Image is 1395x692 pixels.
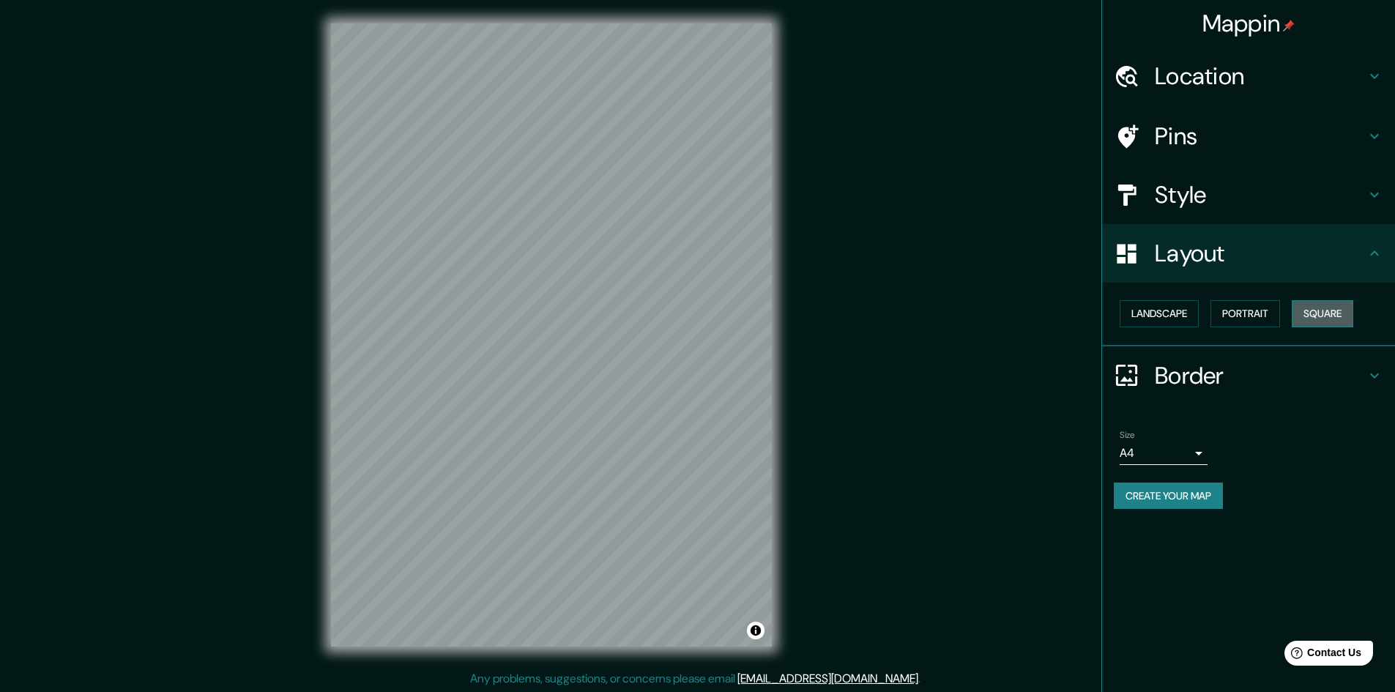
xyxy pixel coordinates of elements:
[737,671,918,686] a: [EMAIL_ADDRESS][DOMAIN_NAME]
[1102,107,1395,165] div: Pins
[1120,300,1199,327] button: Landscape
[1120,442,1208,465] div: A4
[1210,300,1280,327] button: Portrait
[1155,122,1366,151] h4: Pins
[1155,239,1366,268] h4: Layout
[1283,20,1295,31] img: pin-icon.png
[1202,9,1295,38] h4: Mappin
[1155,180,1366,209] h4: Style
[1114,483,1223,510] button: Create your map
[1102,224,1395,283] div: Layout
[1102,346,1395,405] div: Border
[470,670,920,688] p: Any problems, suggestions, or concerns please email .
[747,622,765,639] button: Toggle attribution
[1292,300,1353,327] button: Square
[1265,635,1379,676] iframe: Help widget launcher
[923,670,926,688] div: .
[1155,62,1366,91] h4: Location
[331,23,772,647] canvas: Map
[1102,165,1395,224] div: Style
[1120,428,1135,441] label: Size
[1102,47,1395,105] div: Location
[1155,361,1366,390] h4: Border
[920,670,923,688] div: .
